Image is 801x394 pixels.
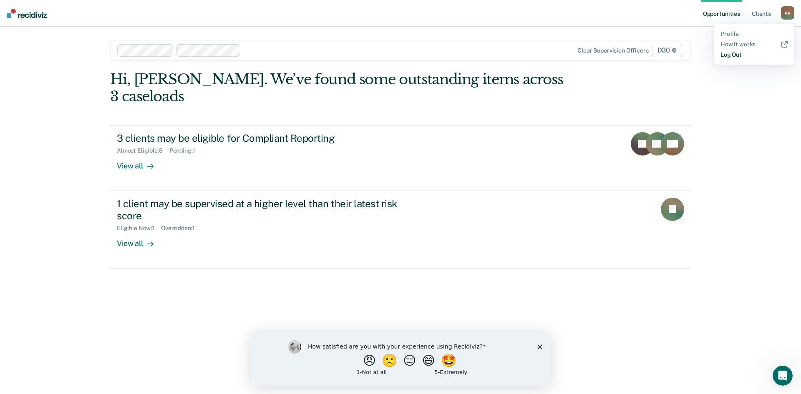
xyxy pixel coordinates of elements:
iframe: Survey by Kim from Recidiviz [251,332,550,386]
div: Pending : 1 [169,147,202,154]
a: How it works [720,41,788,48]
span: D30 [652,44,682,57]
div: Eligible Now : 1 [117,225,161,232]
div: 1 client may be supervised at a higher level than their latest risk score [117,198,410,222]
div: View all [117,232,164,248]
a: 1 client may be supervised at a higher level than their latest risk scoreEligible Now:1Overridden... [110,191,691,269]
div: K K [781,6,794,20]
div: 3 clients may be eligible for Compliant Reporting [117,132,410,144]
iframe: Intercom live chat [773,366,793,386]
img: Recidiviz [7,9,47,18]
div: Hi, [PERSON_NAME]. We’ve found some outstanding items across 3 caseloads [110,71,575,105]
a: Log Out [720,51,788,58]
div: Overridden : 1 [161,225,201,232]
a: 3 clients may be eligible for Compliant ReportingAlmost Eligible:3Pending:1View all [110,125,691,191]
div: Almost Eligible : 3 [117,147,169,154]
div: View all [117,154,164,171]
a: Profile [720,30,788,38]
div: Clear supervision officers [577,47,648,54]
button: KK [781,6,794,20]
